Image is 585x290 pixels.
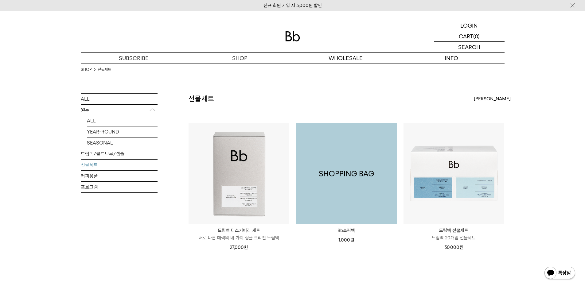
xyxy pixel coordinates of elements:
a: ALL [81,94,158,104]
span: 원 [350,237,354,243]
a: LOGIN [434,20,505,31]
img: 로고 [285,31,300,41]
img: 카카오톡 채널 1:1 채팅 버튼 [544,266,576,281]
p: INFO [399,53,505,64]
p: 서로 다른 매력의 네 가지 싱글 오리진 드립백 [189,234,289,242]
span: 원 [244,245,248,250]
span: 27,000 [230,245,248,250]
p: CART [459,31,473,41]
a: Bb쇼핑백 [296,227,397,234]
img: 1000000569_add2_01.png [296,123,397,224]
a: 신규 회원 가입 시 3,000원 할인 [263,3,322,8]
a: CART (0) [434,31,505,42]
h2: 선물세트 [188,94,214,104]
img: 드립백 디스커버리 세트 [189,123,289,224]
a: Bb쇼핑백 [296,123,397,224]
a: 드립백 디스커버리 세트 서로 다른 매력의 네 가지 싱글 오리진 드립백 [189,227,289,242]
a: 선물세트 [98,67,111,73]
span: 30,000 [444,245,463,250]
p: SEARCH [458,42,480,52]
img: 드립백 선물세트 [404,123,504,224]
a: 드립백 선물세트 드립백 20개입 선물세트 [404,227,504,242]
a: 선물세트 [81,160,158,170]
a: ALL [87,115,158,126]
a: 프로그램 [81,182,158,192]
span: 1,000 [338,237,354,243]
span: 원 [459,245,463,250]
p: WHOLESALE [293,53,399,64]
a: SUBSCRIBE [81,53,187,64]
a: SEASONAL [87,137,158,148]
a: 드립백/콜드브루/캡슐 [81,149,158,159]
a: 커피용품 [81,171,158,181]
p: 드립백 선물세트 [404,227,504,234]
a: YEAR-ROUND [87,126,158,137]
p: 드립백 디스커버리 세트 [189,227,289,234]
a: SHOP [187,53,293,64]
p: (0) [473,31,480,41]
p: LOGIN [460,20,478,31]
a: SHOP [81,67,92,73]
span: [PERSON_NAME] [474,95,511,102]
p: 원두 [81,105,158,116]
p: 드립백 20개입 선물세트 [404,234,504,242]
